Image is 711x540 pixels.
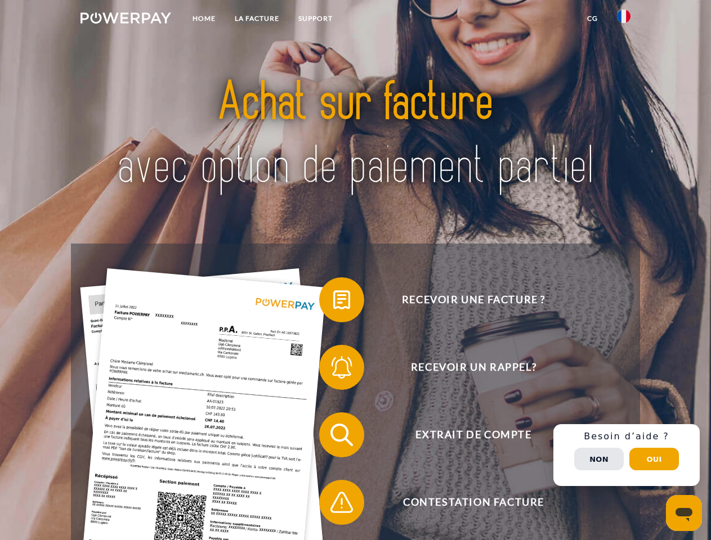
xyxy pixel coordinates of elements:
div: Schnellhilfe [553,424,700,486]
img: qb_bill.svg [328,286,356,314]
button: Recevoir un rappel? [319,345,612,390]
img: logo-powerpay-white.svg [81,12,171,24]
button: Non [574,448,624,470]
a: CG [578,8,607,29]
img: qb_search.svg [328,421,356,449]
button: Extrait de compte [319,412,612,457]
span: Contestation Facture [336,480,611,525]
a: Support [289,8,342,29]
img: qb_bell.svg [328,353,356,381]
a: LA FACTURE [225,8,289,29]
img: fr [617,10,630,23]
span: Extrait de compte [336,412,611,457]
iframe: Bouton de lancement de la fenêtre de messagerie [666,495,702,531]
button: Oui [629,448,679,470]
img: qb_warning.svg [328,488,356,516]
h3: Besoin d’aide ? [560,431,693,442]
img: title-powerpay_fr.svg [108,54,603,215]
span: Recevoir un rappel? [336,345,611,390]
button: Recevoir une facture ? [319,277,612,322]
span: Recevoir une facture ? [336,277,611,322]
a: Home [183,8,225,29]
button: Contestation Facture [319,480,612,525]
